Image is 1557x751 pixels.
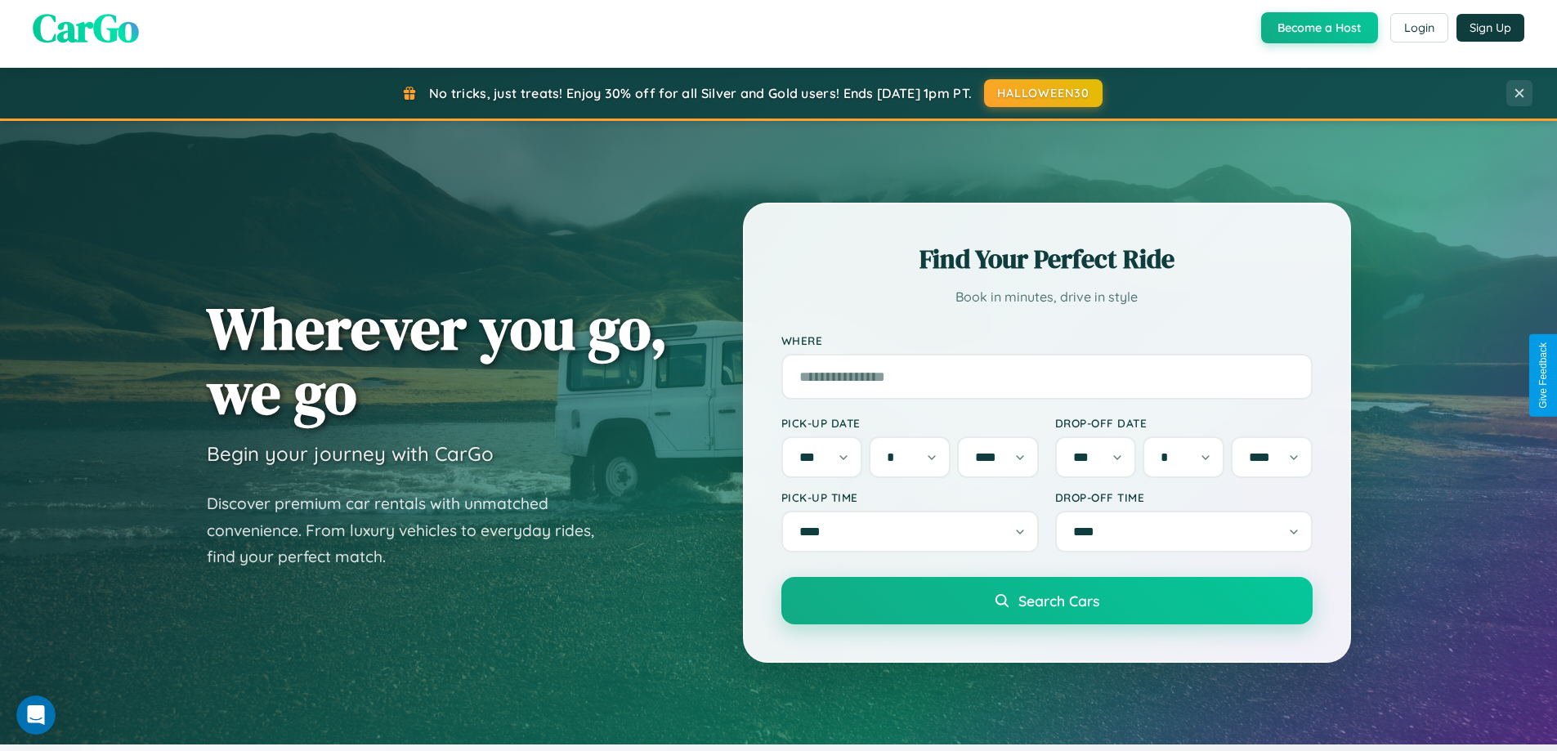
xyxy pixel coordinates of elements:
h3: Begin your journey with CarGo [207,441,494,466]
button: Sign Up [1456,14,1524,42]
button: Become a Host [1261,12,1378,43]
p: Discover premium car rentals with unmatched convenience. From luxury vehicles to everyday rides, ... [207,490,615,570]
button: Search Cars [781,577,1313,624]
h1: Wherever you go, we go [207,296,668,425]
iframe: Intercom live chat [16,695,56,735]
p: Book in minutes, drive in style [781,285,1313,309]
button: HALLOWEEN30 [984,79,1103,107]
span: CarGo [33,1,139,55]
label: Drop-off Date [1055,416,1313,430]
span: No tricks, just treats! Enjoy 30% off for all Silver and Gold users! Ends [DATE] 1pm PT. [429,85,972,101]
label: Pick-up Date [781,416,1039,430]
label: Drop-off Time [1055,490,1313,504]
label: Where [781,333,1313,347]
button: Login [1390,13,1448,42]
div: Give Feedback [1537,342,1549,409]
h2: Find Your Perfect Ride [781,241,1313,277]
label: Pick-up Time [781,490,1039,504]
span: Search Cars [1018,592,1099,610]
